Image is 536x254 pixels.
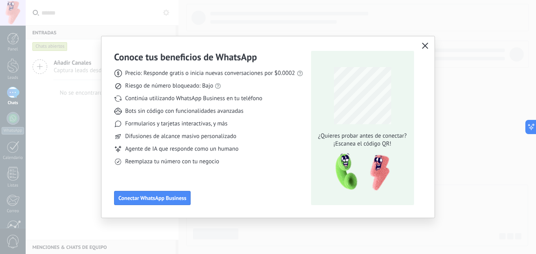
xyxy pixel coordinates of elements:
[114,191,191,205] button: Conectar WhatsApp Business
[114,51,257,63] h3: Conoce tus beneficios de WhatsApp
[125,69,295,77] span: Precio: Responde gratis o inicia nuevas conversaciones por $0.0002
[125,82,213,90] span: Riesgo de número bloqueado: Bajo
[316,140,409,148] span: ¡Escanea el código QR!
[125,145,238,153] span: Agente de IA que responde como un humano
[125,158,219,166] span: Reemplaza tu número con tu negocio
[125,95,262,103] span: Continúa utilizando WhatsApp Business en tu teléfono
[125,120,227,128] span: Formularios y tarjetas interactivas, y más
[125,133,236,140] span: Difusiones de alcance masivo personalizado
[125,107,244,115] span: Bots sin código con funcionalidades avanzadas
[329,151,391,193] img: qr-pic-1x.png
[316,132,409,140] span: ¿Quieres probar antes de conectar?
[118,195,186,201] span: Conectar WhatsApp Business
